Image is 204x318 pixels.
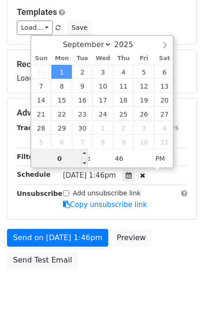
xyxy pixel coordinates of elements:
[92,93,113,107] span: September 17, 2025
[73,188,141,198] label: Add unsubscribe link
[113,121,134,135] span: October 2, 2025
[72,55,92,62] span: Tue
[63,200,147,209] a: Copy unsubscribe link
[72,135,92,149] span: October 7, 2025
[7,229,108,247] a: Send on [DATE] 1:46pm
[113,93,134,107] span: September 18, 2025
[134,65,154,79] span: September 5, 2025
[134,121,154,135] span: October 3, 2025
[51,107,72,121] span: September 22, 2025
[17,59,187,69] h5: Recipients
[154,121,175,135] span: October 4, 2025
[17,171,50,178] strong: Schedule
[72,121,92,135] span: September 30, 2025
[17,108,187,118] h5: Advanced
[7,251,78,269] a: Send Test Email
[72,79,92,93] span: September 9, 2025
[72,93,92,107] span: September 16, 2025
[51,121,72,135] span: September 29, 2025
[17,59,187,83] div: Loading...
[72,65,92,79] span: September 2, 2025
[31,149,88,168] input: Hour
[91,149,148,168] input: Minute
[154,93,175,107] span: September 20, 2025
[51,79,72,93] span: September 8, 2025
[88,149,91,168] span: :
[113,79,134,93] span: September 11, 2025
[51,93,72,107] span: September 15, 2025
[92,135,113,149] span: October 8, 2025
[31,121,52,135] span: September 28, 2025
[154,135,175,149] span: October 11, 2025
[17,124,48,131] strong: Tracking
[113,55,134,62] span: Thu
[51,135,72,149] span: October 6, 2025
[63,171,116,180] span: [DATE] 1:46pm
[51,65,72,79] span: September 1, 2025
[92,55,113,62] span: Wed
[92,107,113,121] span: September 24, 2025
[134,135,154,149] span: October 10, 2025
[154,65,175,79] span: September 6, 2025
[31,135,52,149] span: October 5, 2025
[113,65,134,79] span: September 4, 2025
[134,55,154,62] span: Fri
[72,107,92,121] span: September 23, 2025
[31,107,52,121] span: September 21, 2025
[17,190,63,197] strong: Unsubscribe
[31,93,52,107] span: September 14, 2025
[154,107,175,121] span: September 27, 2025
[92,79,113,93] span: September 10, 2025
[134,93,154,107] span: September 19, 2025
[17,21,53,35] a: Load...
[112,40,145,49] input: Year
[17,7,57,17] a: Templates
[134,79,154,93] span: September 12, 2025
[31,79,52,93] span: September 7, 2025
[154,55,175,62] span: Sat
[113,135,134,149] span: October 9, 2025
[31,65,52,79] span: August 31, 2025
[51,55,72,62] span: Mon
[92,65,113,79] span: September 3, 2025
[67,21,91,35] button: Save
[134,107,154,121] span: September 26, 2025
[111,229,152,247] a: Preview
[17,153,41,160] strong: Filters
[157,273,204,318] iframe: Chat Widget
[113,107,134,121] span: September 25, 2025
[148,149,173,168] span: Click to toggle
[92,121,113,135] span: October 1, 2025
[31,55,52,62] span: Sun
[154,79,175,93] span: September 13, 2025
